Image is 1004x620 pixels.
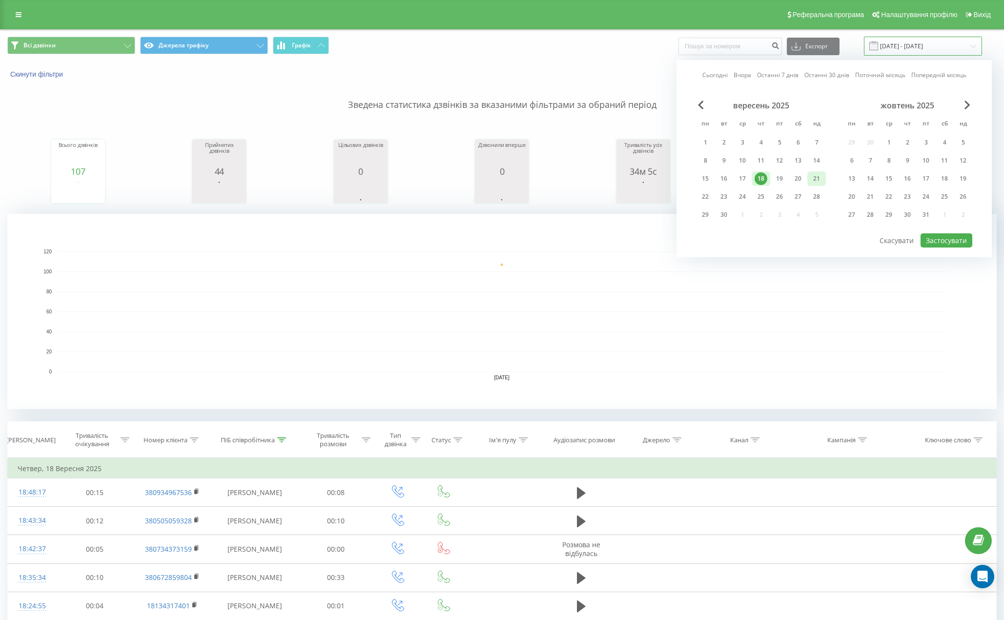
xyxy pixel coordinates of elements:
[489,436,516,444] div: Ім'я пулу
[810,172,823,185] div: 21
[882,172,895,185] div: 15
[140,37,268,54] button: Джерела трафіку
[143,436,187,444] div: Номер клієнта
[863,117,878,132] abbr: вівторок
[809,117,824,132] abbr: неділя
[699,136,712,149] div: 1
[957,190,969,203] div: 26
[901,154,914,167] div: 9
[917,207,935,222] div: пт 31 жовт 2025 р.
[921,233,972,248] button: Застосувати
[881,11,957,19] span: Налаштування профілю
[773,190,786,203] div: 26
[770,153,789,168] div: пт 12 вер 2025 р.
[195,142,244,166] div: Прийнятих дзвінків
[917,189,935,204] div: пт 24 жовт 2025 р.
[54,176,102,206] div: A chart.
[717,172,730,185] div: 16
[699,172,712,185] div: 15
[789,189,807,204] div: сб 27 вер 2025 р.
[919,117,933,132] abbr: п’ятниця
[8,459,997,478] td: Четвер, 18 Вересня 2025
[938,190,951,203] div: 25
[917,171,935,186] div: пт 17 жовт 2025 р.
[964,101,970,109] span: Next Month
[18,511,47,530] div: 18:43:34
[619,176,668,206] svg: A chart.
[789,171,807,186] div: сб 20 вер 2025 р.
[735,117,750,132] abbr: середа
[810,136,823,149] div: 7
[733,135,752,150] div: ср 3 вер 2025 р.
[307,432,359,448] div: Тривалість розмови
[7,70,68,79] button: Скинути фільтри
[864,172,877,185] div: 14
[734,70,751,80] a: Вчора
[297,507,373,535] td: 00:10
[880,171,898,186] div: ср 15 жовт 2025 р.
[477,166,526,176] div: 0
[810,190,823,203] div: 28
[212,563,297,592] td: [PERSON_NAME]
[954,153,972,168] div: нд 12 жовт 2025 р.
[715,153,733,168] div: вт 9 вер 2025 р.
[920,172,932,185] div: 17
[699,208,712,221] div: 29
[698,117,713,132] abbr: понеділок
[18,483,47,502] div: 18:48:17
[7,79,997,111] p: Зведена статистика дзвінків за вказаними фільтрами за обраний період
[880,153,898,168] div: ср 8 жовт 2025 р.
[861,153,880,168] div: вт 7 жовт 2025 р.
[57,535,133,563] td: 00:05
[882,190,895,203] div: 22
[715,189,733,204] div: вт 23 вер 2025 р.
[925,436,971,444] div: Ключове слово
[842,189,861,204] div: пн 20 жовт 2025 р.
[937,117,952,132] abbr: субота
[957,136,969,149] div: 5
[773,172,786,185] div: 19
[477,176,526,206] svg: A chart.
[957,154,969,167] div: 12
[898,189,917,204] div: чт 23 жовт 2025 р.
[752,135,770,150] div: чт 4 вер 2025 р.
[917,153,935,168] div: пт 10 жовт 2025 р.
[901,208,914,221] div: 30
[845,190,858,203] div: 20
[66,432,118,448] div: Тривалість очікування
[917,135,935,150] div: пт 3 жовт 2025 р.
[874,233,919,248] button: Скасувати
[619,142,668,166] div: Тривалість усіх дзвінків
[810,154,823,167] div: 14
[789,153,807,168] div: сб 13 вер 2025 р.
[7,37,135,54] button: Всі дзвінки
[901,172,914,185] div: 16
[696,135,715,150] div: пн 1 вер 2025 р.
[733,171,752,186] div: ср 17 вер 2025 р.
[792,190,804,203] div: 27
[954,171,972,186] div: нд 19 жовт 2025 р.
[145,573,192,582] a: 380672859804
[770,189,789,204] div: пт 26 вер 2025 р.
[145,516,192,525] a: 380505059328
[898,153,917,168] div: чт 9 жовт 2025 р.
[920,190,932,203] div: 24
[911,70,966,80] a: Попередній місяць
[956,117,970,132] abbr: неділя
[145,488,192,497] a: 380934967536
[920,136,932,149] div: 3
[900,117,915,132] abbr: четвер
[297,478,373,507] td: 00:08
[755,154,767,167] div: 11
[842,207,861,222] div: пн 27 жовт 2025 р.
[752,171,770,186] div: чт 18 вер 2025 р.
[845,154,858,167] div: 6
[336,176,385,206] svg: A chart.
[733,189,752,204] div: ср 24 вер 2025 р.
[807,135,826,150] div: нд 7 вер 2025 р.
[901,190,914,203] div: 23
[43,269,52,274] text: 100
[715,207,733,222] div: вт 30 вер 2025 р.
